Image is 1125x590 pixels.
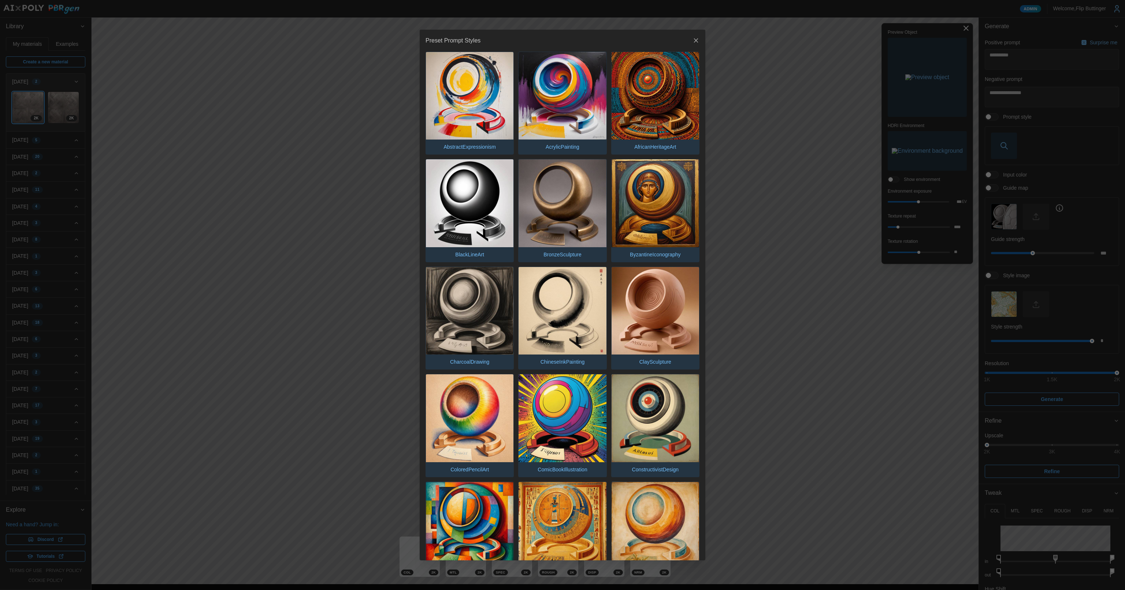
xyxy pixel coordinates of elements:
[426,267,514,370] button: CharcoalDrawing.jpgCharcoalDrawing
[612,159,699,247] img: ByzantineIconography.jpg
[518,159,606,262] button: BronzeSculpture.jpgBronzeSculpture
[426,159,514,262] button: BlackLineArt.jpgBlackLineArt
[519,267,606,355] img: ChineseInkPainting.jpg
[518,52,606,155] button: AcrylicPainting.jpgAcrylicPainting
[518,374,606,477] button: ComicBookIllustration.jpgComicBookIllustration
[426,482,513,569] img: CubistAbstraction.jpg
[611,159,699,262] button: ByzantineIconography.jpgByzantineIconography
[519,374,606,462] img: ComicBookIllustration.jpg
[426,267,513,355] img: CharcoalDrawing.jpg
[452,247,488,262] p: BlackLineArt
[440,140,499,154] p: AbstractExpressionism
[534,462,591,477] p: ComicBookIllustration
[612,374,699,462] img: ConstructivistDesign.jpg
[636,355,675,369] p: ClaySculpture
[631,140,680,154] p: AfricanHeritageArt
[540,247,585,262] p: BronzeSculpture
[426,482,514,585] button: CubistAbstraction.jpgCubistAbstraction
[426,52,513,140] img: AbstractExpressionism.jpg
[426,52,514,155] button: AbstractExpressionism.jpgAbstractExpressionism
[446,355,493,369] p: CharcoalDrawing
[612,52,699,140] img: AfricanHeritageArt.jpg
[542,140,583,154] p: AcrylicPainting
[518,482,606,585] button: EgyptianMuralPainting.jpgEgyptianMuralPainting
[426,374,513,462] img: ColoredPencilArt.jpg
[611,267,699,370] button: ClaySculpture.jpgClaySculpture
[447,462,493,477] p: ColoredPencilArt
[426,374,514,477] button: ColoredPencilArt.jpgColoredPencilArt
[519,159,606,247] img: BronzeSculpture.jpg
[612,482,699,569] img: FrescoWallPainting.jpg
[611,482,699,585] button: FrescoWallPainting.jpgFrescoWallPainting
[519,482,606,569] img: EgyptianMuralPainting.jpg
[611,374,699,477] button: ConstructivistDesign.jpgConstructivistDesign
[611,52,699,155] button: AfricanHeritageArt.jpgAfricanHeritageArt
[426,159,513,247] img: BlackLineArt.jpg
[519,52,606,140] img: AcrylicPainting.jpg
[628,462,683,477] p: ConstructivistDesign
[626,247,684,262] p: ByzantineIconography
[537,355,589,369] p: ChineseInkPainting
[612,267,699,355] img: ClaySculpture.jpg
[426,38,480,44] h2: Preset Prompt Styles
[518,267,606,370] button: ChineseInkPainting.jpgChineseInkPainting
